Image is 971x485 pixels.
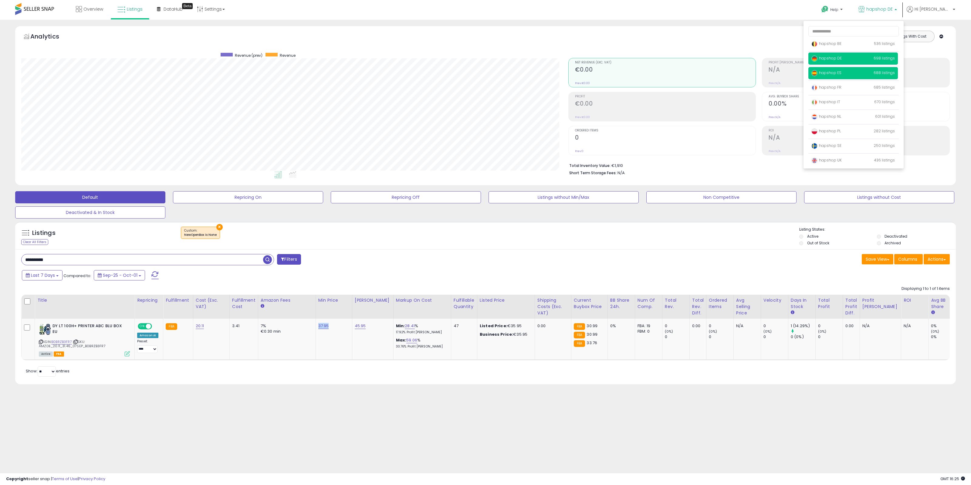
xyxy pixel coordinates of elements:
div: 0 [665,323,689,329]
div: Fulfillment [166,297,190,304]
div: 0.00 [692,323,702,329]
span: Avg. Buybox Share [769,95,949,98]
h2: €0.00 [575,100,756,108]
div: FBA: 19 [638,323,658,329]
div: % [396,323,446,334]
span: Overview [83,6,103,12]
span: ON [138,324,146,329]
button: Save View [862,254,893,264]
th: The percentage added to the cost of goods (COGS) that forms the calculator for Min & Max prices. [393,295,451,319]
b: DY LT 100H+ PRINTER ABC BLU BOX EU [52,323,126,336]
div: Avg Selling Price [736,297,758,316]
div: Total Profit [818,297,840,310]
div: 3.41 [232,323,253,329]
small: FBA [574,323,585,330]
span: Custom: [184,228,217,237]
div: €0.30 min [261,329,311,334]
div: [PERSON_NAME] [355,297,391,304]
button: Listings without Cost [804,191,954,203]
small: Prev: N/A [769,115,780,119]
div: Total Rev. [665,297,687,310]
div: Total Profit Diff. [845,297,857,316]
div: Days In Stock [791,297,813,310]
span: Sep-25 - Oct-01 [103,272,137,278]
div: BB Share 24h. [610,297,632,310]
span: 250 listings [874,143,895,148]
span: Columns [898,256,917,262]
div: NewOpenBox is None [184,233,217,237]
img: france.png [811,85,817,91]
div: Repricing [137,297,161,304]
label: Deactivated [885,234,907,239]
button: Repricing Off [331,191,481,203]
div: Num of Comp. [638,297,660,310]
div: N/A [904,323,924,329]
h2: 0.00% [769,100,949,108]
div: Cost (Exc. VAT) [196,297,227,310]
div: €35.95 [480,323,530,329]
b: Business Price: [480,331,513,337]
h2: 0 [575,134,756,142]
div: Title [37,297,132,304]
div: Profit [PERSON_NAME] [862,297,898,310]
img: netherlands.png [811,114,817,120]
img: belgium.png [811,41,817,47]
span: 436 listings [874,158,895,163]
span: 601 listings [875,114,895,119]
div: Ordered Items [709,297,731,310]
button: Sep-25 - Oct-01 [94,270,145,280]
b: Short Term Storage Fees: [569,170,617,175]
h2: N/A [769,66,949,74]
span: ROI [769,129,949,132]
div: 0 [818,323,843,329]
button: Default [15,191,165,203]
span: hapshop IT [811,99,840,104]
div: Tooltip anchor [182,3,193,9]
span: 282 listings [874,128,895,134]
small: (0%) [763,329,772,334]
button: Filters [277,254,301,265]
div: ROI [904,297,926,304]
img: uk.png [811,158,817,164]
div: €35.95 [480,332,530,337]
button: Non Competitive [646,191,797,203]
small: Prev: 0 [575,149,584,153]
small: FBA [166,323,177,330]
span: FBA [54,351,64,357]
b: Max: [396,337,407,343]
small: Prev: N/A [769,81,780,85]
div: 47 [454,323,472,329]
a: 28.41 [405,323,415,329]
span: Hi [PERSON_NAME] [915,6,951,12]
span: 536 listings [874,41,895,46]
a: Help [817,1,849,20]
div: Min Price [318,297,350,304]
div: 0 [763,334,788,340]
span: 670 listings [874,99,895,104]
li: €1,910 [569,161,946,169]
span: 33.76 [587,340,597,346]
button: Repricing On [173,191,323,203]
span: Net Revenue (Exc. VAT) [575,61,756,64]
div: 0 (0%) [791,334,815,340]
button: Listings without Min/Max [489,191,639,203]
button: Columns [894,254,923,264]
img: germany.png [811,56,817,62]
div: Clear All Filters [21,239,48,245]
div: 0 [709,334,733,340]
div: 0% [931,323,956,329]
span: | SKU: AMZDE_20.11_31.46_07SEP_B0BRZB3FR7 [39,339,106,348]
div: FBM: 0 [638,329,658,334]
span: Help [830,7,838,12]
span: 30.99 [587,331,597,337]
small: (0%) [665,329,673,334]
div: 0.00 [537,323,567,329]
small: FBA [574,332,585,338]
div: Avg BB Share [931,297,953,310]
button: × [216,224,223,230]
span: hapshop BE [811,41,841,46]
small: (0%) [931,329,939,334]
div: N/A [862,323,896,329]
button: Actions [924,254,950,264]
div: 0% [931,334,956,340]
